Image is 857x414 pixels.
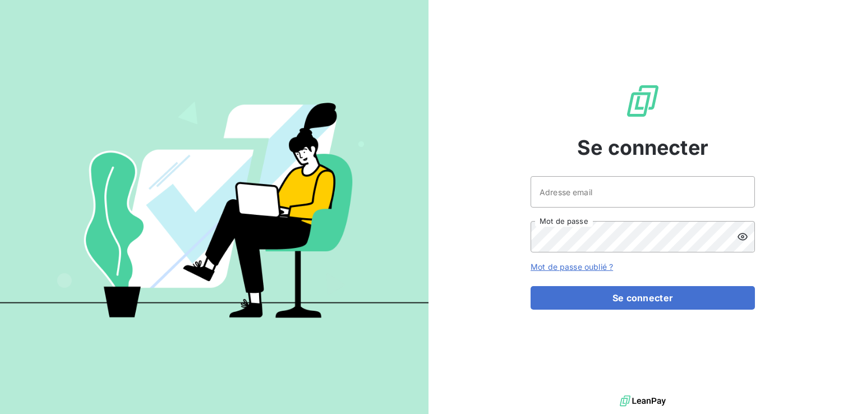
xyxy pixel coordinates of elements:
[531,286,755,310] button: Se connecter
[625,83,661,119] img: Logo LeanPay
[577,132,708,163] span: Se connecter
[531,176,755,208] input: placeholder
[620,393,666,410] img: logo
[531,262,613,272] a: Mot de passe oublié ?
